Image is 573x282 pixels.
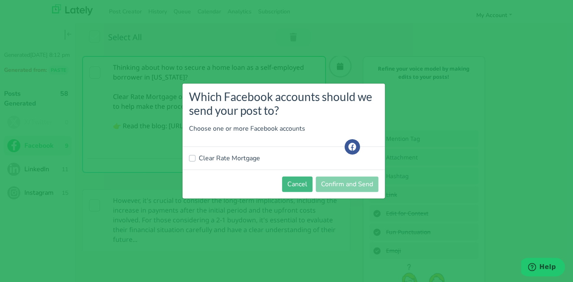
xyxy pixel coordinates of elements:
button: Cancel [282,177,313,192]
h3: Which Facebook accounts should we send your post to? [189,90,378,117]
iframe: Opens a widget where you can find more information [521,258,565,278]
button: Confirm and Send [316,177,378,192]
p: Choose one or more Facebook accounts [189,124,378,133]
label: Clear Rate Mortgage [199,153,260,163]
